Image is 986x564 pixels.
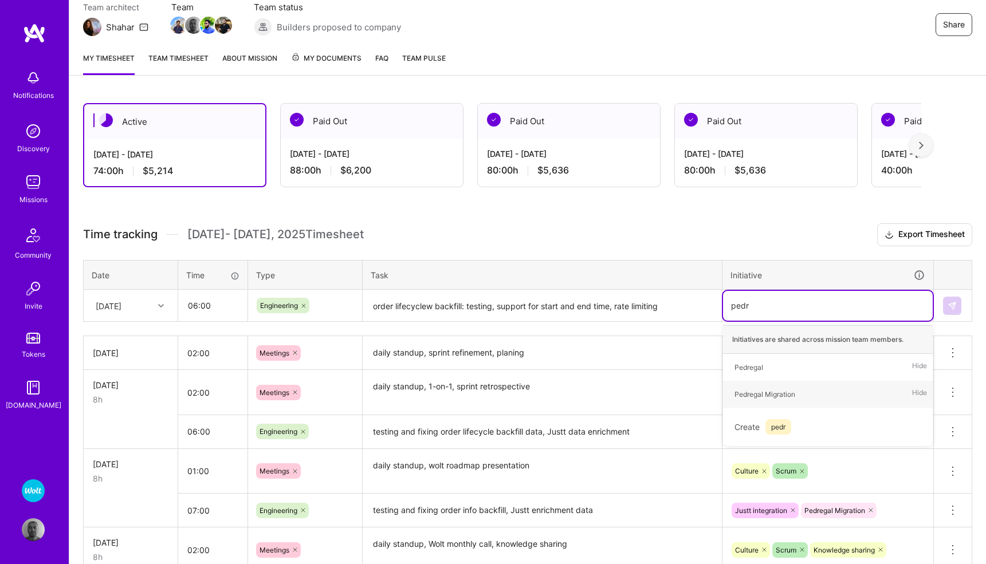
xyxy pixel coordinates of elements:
button: Share [936,13,972,36]
span: Scrum [776,467,796,475]
span: Engineering [260,301,298,310]
span: Knowledge sharing [814,546,875,554]
input: HH:MM [178,338,248,368]
span: Meetings [260,388,289,397]
textarea: daily standup, 1-on-1, sprint retrospective [364,371,721,414]
button: Export Timesheet [877,223,972,246]
div: Shahar [106,21,135,33]
div: Invite [25,300,42,312]
textarea: daily standup, wolt roadmap presentation [364,450,721,493]
img: logo [23,23,46,44]
span: Team Pulse [402,54,446,62]
div: Paid Out [675,104,857,139]
span: Team architect [83,1,148,13]
a: My Documents [291,52,362,75]
a: Team Member Avatar [201,15,216,35]
span: Team status [254,1,401,13]
div: [DATE] [93,458,168,470]
div: [DATE] - [DATE] [93,148,256,160]
img: Paid Out [487,113,501,127]
span: pedr [765,419,791,435]
span: $5,636 [537,164,569,176]
span: Hide [912,360,927,375]
div: [DATE] [93,347,168,359]
a: Team Member Avatar [216,15,231,35]
img: Builders proposed to company [254,18,272,36]
div: Tokens [22,348,45,360]
div: Paid Out [281,104,463,139]
span: Hide [912,386,927,402]
span: Team [171,1,231,13]
div: Pedregal Migration [734,388,795,400]
div: Discovery [17,143,50,155]
span: Meetings [260,467,289,475]
a: Team Member Avatar [171,15,186,35]
div: Time [186,269,239,281]
div: [DATE] [93,537,168,549]
span: $5,636 [734,164,766,176]
img: Team Member Avatar [170,17,187,34]
a: User Avatar [19,518,48,541]
textarea: testing and fixing order info backfill, Justt enrichment data [364,495,721,526]
img: Team Member Avatar [185,17,202,34]
div: 88:00 h [290,164,454,176]
div: 80:00 h [684,164,848,176]
div: [DATE] - [DATE] [487,148,651,160]
div: 8h [93,472,168,484]
span: $5,214 [143,165,173,177]
img: Paid Out [881,113,895,127]
div: Community [15,249,52,261]
img: right [919,141,924,149]
div: Initiative [730,269,925,282]
img: Paid Out [684,113,698,127]
div: [DATE] [96,299,121,311]
a: Team timesheet [148,52,209,75]
div: Create [729,413,927,440]
div: Notifications [13,89,54,101]
th: Date [84,260,178,290]
img: Invite [22,277,45,300]
a: Wolt - Fintech: Payments Expansion Team [19,479,48,502]
textarea: order lifecyclew backfill: testing, support for start and end time, rate limiting [364,291,721,321]
i: icon Download [885,229,894,241]
span: Culture [735,467,759,475]
div: 8h [93,393,168,405]
span: Culture [735,546,759,554]
img: bell [22,66,45,89]
a: Team Pulse [402,52,446,75]
i: icon Chevron [158,303,164,309]
img: tokens [26,333,40,344]
span: Meetings [260,546,289,554]
img: Submit [948,301,957,310]
span: Time tracking [83,227,158,242]
th: Task [363,260,722,290]
div: Pedregal [734,361,763,373]
div: [DATE] [93,379,168,391]
i: icon Mail [139,22,148,31]
img: discovery [22,120,45,143]
a: About Mission [222,52,277,75]
th: Type [248,260,363,290]
img: guide book [22,376,45,399]
span: Pedregal Migration [804,506,865,515]
img: teamwork [22,171,45,194]
a: Team Member Avatar [186,15,201,35]
img: Team Member Avatar [200,17,217,34]
img: Team Member Avatar [215,17,232,34]
div: 8h [93,551,168,563]
span: Justt integration [735,506,787,515]
span: Meetings [260,349,289,357]
span: Engineering [260,427,297,436]
span: Share [943,19,965,30]
div: [DOMAIN_NAME] [6,399,61,411]
span: Builders proposed to company [277,21,401,33]
span: Engineering [260,506,297,515]
a: FAQ [375,52,388,75]
input: HH:MM [178,416,248,447]
input: HH:MM [178,377,248,408]
img: Team Architect [83,18,101,36]
div: 80:00 h [487,164,651,176]
div: Active [84,104,265,139]
div: 74:00 h [93,165,256,177]
div: [DATE] - [DATE] [684,148,848,160]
